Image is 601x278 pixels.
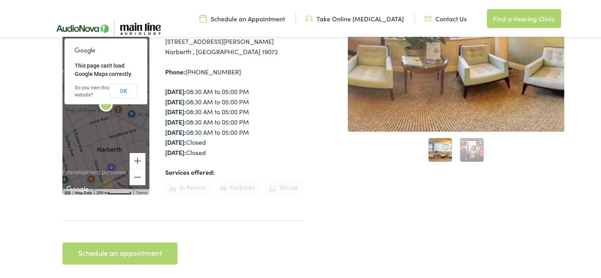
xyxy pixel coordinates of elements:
button: Keyboard shortcuts [65,189,70,195]
a: 1 [428,137,452,161]
button: Zoom out [130,168,145,184]
div: 08:30 AM to 05:00 PM 08:30 AM to 05:00 PM 08:30 AM to 05:00 PM 08:30 AM to 05:00 PM 08:30 AM to 0... [165,85,303,156]
a: Schedule an appointment [62,241,177,263]
strong: Phone: [165,66,185,75]
img: utility icon [305,13,313,22]
a: Contact Us [424,13,467,22]
div: [PHONE_NUMBER] [165,66,303,76]
button: Map Data [75,189,92,195]
li: In Person [165,178,211,194]
a: Find a Hearing Clinic [487,8,561,27]
a: Open this area in Google Maps (opens a new window) [64,183,90,193]
a: 2 [460,137,484,161]
span: This page can't load Google Maps correctly. [75,61,132,76]
strong: [DATE]: [165,116,186,125]
li: Virtual [265,178,303,194]
button: OK [110,83,137,97]
img: Google [64,183,90,193]
a: Terms (opens in new tab) [136,189,147,194]
strong: [DATE]: [165,86,186,95]
a: Take Online [MEDICAL_DATA] [305,13,404,22]
div: [STREET_ADDRESS][PERSON_NAME] Narberth , [GEOGRAPHIC_DATA] 19072 [165,35,303,55]
strong: [DATE]: [165,127,186,135]
strong: [DATE]: [165,106,186,115]
strong: [DATE]: [165,147,186,155]
img: utility icon [200,13,207,22]
li: Curbside [216,178,261,194]
a: Schedule an Appointment [200,13,285,22]
button: Map Scale: 200 m per 55 pixels [94,188,134,193]
img: utility icon [424,13,431,22]
div: Main Line Audiology by AudioNova [96,95,115,114]
strong: [DATE]: [165,96,186,105]
button: Zoom in [130,152,145,168]
strong: [DATE]: [165,136,186,145]
span: 200 m [96,189,108,194]
strong: Services offered: [165,166,215,175]
a: Do you own this website? [75,84,109,96]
